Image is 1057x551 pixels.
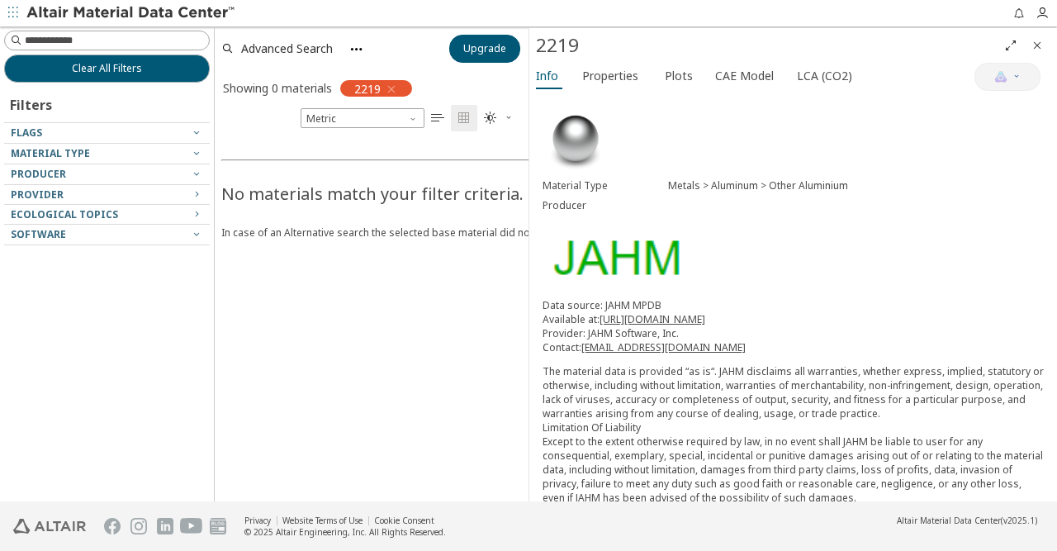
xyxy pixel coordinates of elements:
[715,63,774,89] span: CAE Model
[994,70,1007,83] img: AI Copilot
[11,207,118,221] span: Ecological Topics
[897,515,1037,526] div: (v2025.1)
[301,108,424,128] div: Unit System
[4,83,60,122] div: Filters
[451,105,477,131] button: Tile View
[797,63,852,89] span: LCA (CO2)
[4,164,210,184] button: Producer
[244,515,271,526] a: Privacy
[13,519,86,534] img: Altair Engineering
[354,81,381,96] span: 2219
[581,340,746,354] a: [EMAIL_ADDRESS][DOMAIN_NAME]
[998,32,1024,59] button: Full Screen
[543,298,1044,354] p: Data source: JAHM MPDB Available at: Provider: JAHM Software, Inc. Contact:
[582,63,638,89] span: Properties
[11,188,64,202] span: Provider
[72,62,142,75] span: Clear All Filters
[600,312,705,326] a: [URL][DOMAIN_NAME]
[536,32,998,59] div: 2219
[974,63,1040,91] button: AI Copilot
[543,199,668,212] div: Producer
[484,112,497,125] i: 
[4,225,210,245] button: Software
[4,144,210,164] button: Material Type
[543,179,668,192] div: Material Type
[665,63,693,89] span: Plots
[301,108,424,128] span: Metric
[11,227,66,241] span: Software
[11,126,42,140] span: Flags
[536,63,558,89] span: Info
[244,526,446,538] div: © 2025 Altair Engineering, Inc. All Rights Reserved.
[543,364,1044,505] p: The material data is provided “as is“. JAHM disclaims all warranties, whether express, implied, s...
[241,43,333,55] span: Advanced Search
[4,185,210,205] button: Provider
[897,515,1001,526] span: Altair Material Data Center
[424,105,451,131] button: Table View
[449,35,520,63] button: Upgrade
[223,80,332,96] div: Showing 0 materials
[26,5,237,21] img: Altair Material Data Center
[1024,32,1050,59] button: Close
[431,112,444,125] i: 
[282,515,363,526] a: Website Terms of Use
[11,167,66,181] span: Producer
[457,112,471,125] i: 
[543,229,688,285] img: Logo - Provider
[4,55,210,83] button: Clear All Filters
[4,205,210,225] button: Ecological Topics
[374,515,434,526] a: Cookie Consent
[543,107,609,173] img: Material Type Image
[463,42,506,55] span: Upgrade
[477,105,520,131] button: Theme
[668,179,1044,192] div: Metals > Aluminum > Other Aluminium
[11,146,90,160] span: Material Type
[4,123,210,143] button: Flags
